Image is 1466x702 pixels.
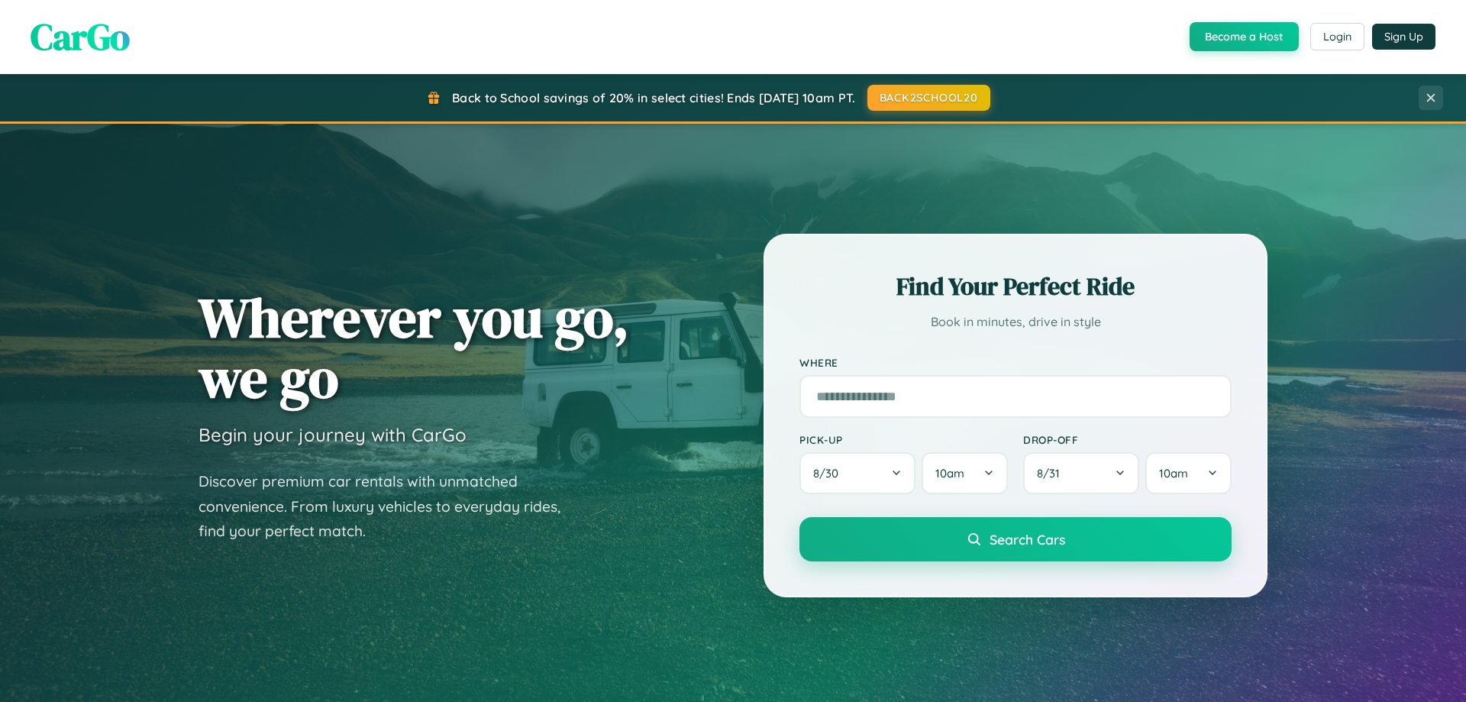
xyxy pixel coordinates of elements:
button: 8/30 [799,452,915,494]
button: Become a Host [1190,22,1299,51]
span: Search Cars [990,531,1065,548]
button: 10am [922,452,1008,494]
h1: Wherever you go, we go [199,287,629,408]
span: 10am [935,466,964,480]
p: Book in minutes, drive in style [799,311,1232,333]
button: 10am [1145,452,1232,494]
span: CarGo [31,11,130,62]
span: 8 / 31 [1037,466,1067,480]
h3: Begin your journey with CarGo [199,423,467,446]
h2: Find Your Perfect Ride [799,270,1232,303]
span: 10am [1159,466,1188,480]
button: Sign Up [1372,24,1435,50]
button: Login [1310,23,1364,50]
button: BACK2SCHOOL20 [867,85,990,111]
label: Drop-off [1023,433,1232,446]
label: Pick-up [799,433,1008,446]
span: 8 / 30 [813,466,846,480]
label: Where [799,356,1232,369]
button: Search Cars [799,517,1232,561]
button: 8/31 [1023,452,1139,494]
span: Back to School savings of 20% in select cities! Ends [DATE] 10am PT. [452,90,855,105]
p: Discover premium car rentals with unmatched convenience. From luxury vehicles to everyday rides, ... [199,469,580,544]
